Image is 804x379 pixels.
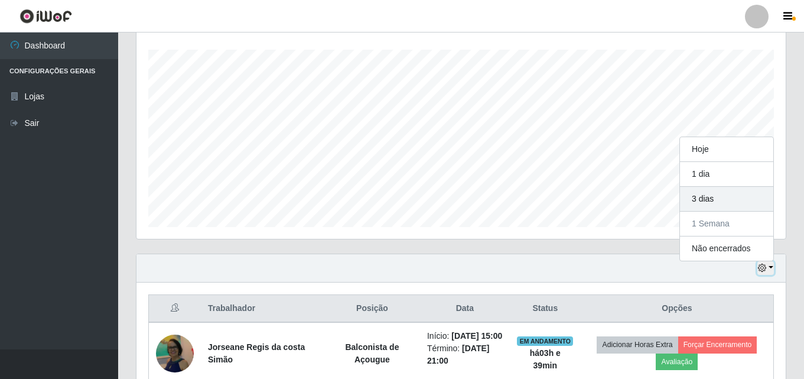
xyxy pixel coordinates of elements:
th: Status [510,295,581,323]
button: Hoje [680,137,773,162]
img: CoreUI Logo [19,9,72,24]
th: Trabalhador [201,295,324,323]
button: Adicionar Horas Extra [597,336,678,353]
li: Término: [427,342,503,367]
strong: há 03 h e 39 min [530,348,561,370]
img: 1681351317309.jpeg [156,333,194,374]
button: Avaliação [656,354,698,370]
th: Data [420,295,510,323]
time: [DATE] 15:00 [451,331,502,341]
button: 3 dias [680,187,773,212]
button: 1 Semana [680,212,773,237]
li: Início: [427,330,503,342]
span: EM ANDAMENTO [517,336,573,346]
strong: Balconista de Açougue [345,342,399,364]
button: Não encerrados [680,237,773,261]
th: Posição [324,295,420,323]
th: Opções [581,295,774,323]
button: Forçar Encerramento [678,336,757,353]
strong: Jorseane Regis da costa Simão [208,342,305,364]
button: 1 dia [680,162,773,187]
